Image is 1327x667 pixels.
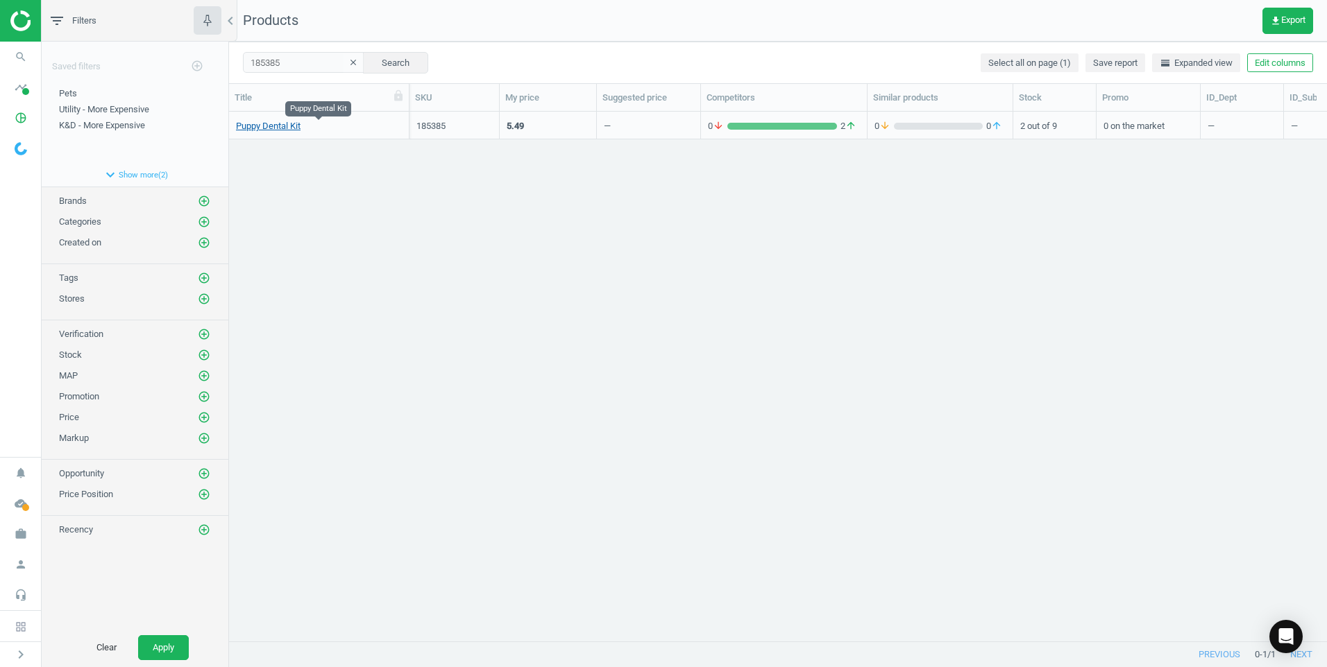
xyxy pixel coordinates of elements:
img: ajHJNr6hYgQAAAAASUVORK5CYII= [10,10,109,31]
button: add_circle_outline [197,369,211,383]
div: 5.49 [507,120,524,132]
button: add_circle_outline [197,236,211,250]
i: add_circle_outline [198,411,210,424]
i: add_circle_outline [198,370,210,382]
span: 2 [837,120,860,132]
span: Select all on page (1) [988,57,1071,69]
span: 0 - 1 [1255,648,1267,661]
span: Price [59,412,79,422]
button: add_circle_outline [183,52,211,80]
i: headset_mic [8,582,34,608]
div: SKU [415,92,493,104]
span: Expanded view [1160,57,1233,69]
i: person [8,551,34,578]
i: add_circle_outline [198,523,210,536]
span: Promotion [59,391,99,401]
span: Categories [59,216,101,227]
div: Saved filters [42,42,228,80]
i: chevron_left [222,12,239,29]
span: Verification [59,329,103,339]
button: chevron_right [3,646,38,664]
button: add_circle_outline [197,292,211,306]
span: Brands [59,196,87,206]
div: Puppy Dental Kit [285,101,351,116]
span: Recency [59,524,93,535]
div: Competitors [707,92,861,104]
span: 0 [983,120,1006,132]
i: add_circle_outline [198,467,210,480]
i: clear [348,58,358,67]
i: add_circle_outline [198,216,210,228]
i: arrow_downward [879,120,890,132]
input: SKU/Title search [243,52,364,73]
span: Products [243,12,298,28]
i: chevron_right [12,646,29,663]
i: get_app [1270,15,1281,26]
span: Created on [59,237,101,248]
button: next [1276,642,1327,667]
button: add_circle_outline [197,327,211,341]
span: Tags [59,272,78,283]
i: cloud_done [8,490,34,517]
span: Pets [59,88,77,98]
i: add_circle_outline [198,328,210,340]
button: get_appExport [1262,8,1313,34]
i: timeline [8,74,34,101]
button: add_circle_outline [197,487,211,501]
i: arrow_downward [713,120,724,132]
button: Save report [1085,53,1145,73]
button: Apply [138,635,189,660]
button: add_circle_outline [197,410,211,424]
i: expand_more [102,166,119,183]
div: Open Intercom Messenger [1269,620,1303,653]
span: / 1 [1267,648,1276,661]
div: Suggested price [602,92,695,104]
div: — [1208,113,1276,137]
div: — [604,120,611,137]
button: add_circle_outline [197,271,211,285]
button: add_circle_outline [197,467,211,480]
span: Stock [59,349,82,360]
span: Price Position [59,489,113,499]
span: Stores [59,293,85,304]
button: add_circle_outline [197,348,211,362]
i: arrow_upward [845,120,856,132]
button: add_circle_outline [197,215,211,229]
span: Opportunity [59,468,104,478]
i: add_circle_outline [198,293,210,305]
span: Utility - More Expensive [59,104,149,114]
button: Search [363,52,428,73]
div: Promo [1102,92,1194,104]
span: Save report [1093,57,1138,69]
i: add_circle_outline [198,272,210,284]
img: wGWNvw8QSZomAAAAABJRU5ErkJggg== [15,142,27,155]
i: add_circle_outline [198,349,210,361]
span: 0 [874,120,894,132]
i: search [8,44,34,70]
i: notifications [8,460,34,486]
i: add_circle_outline [198,236,210,249]
i: add_circle_outline [198,390,210,403]
button: horizontal_splitExpanded view [1152,53,1240,73]
a: Puppy Dental Kit [236,120,301,132]
button: add_circle_outline [197,523,211,537]
div: ID_Dept [1206,92,1278,104]
span: K&D - More Expensive [59,120,145,130]
i: add_circle_outline [198,195,210,207]
i: filter_list [49,12,65,29]
button: expand_moreShow more(2) [42,163,228,187]
div: 2 out of 9 [1020,113,1089,137]
button: Edit columns [1247,53,1313,73]
button: previous [1184,642,1255,667]
span: Export [1270,15,1305,26]
span: 0 [708,120,727,132]
span: Markup [59,433,89,443]
div: Title [235,92,403,104]
span: MAP [59,370,78,381]
button: Select all on page (1) [981,53,1079,73]
button: add_circle_outline [197,194,211,208]
i: add_circle_outline [191,60,203,72]
div: grid [229,112,1327,630]
div: 0 on the market [1104,113,1193,137]
div: Similar products [873,92,1007,104]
